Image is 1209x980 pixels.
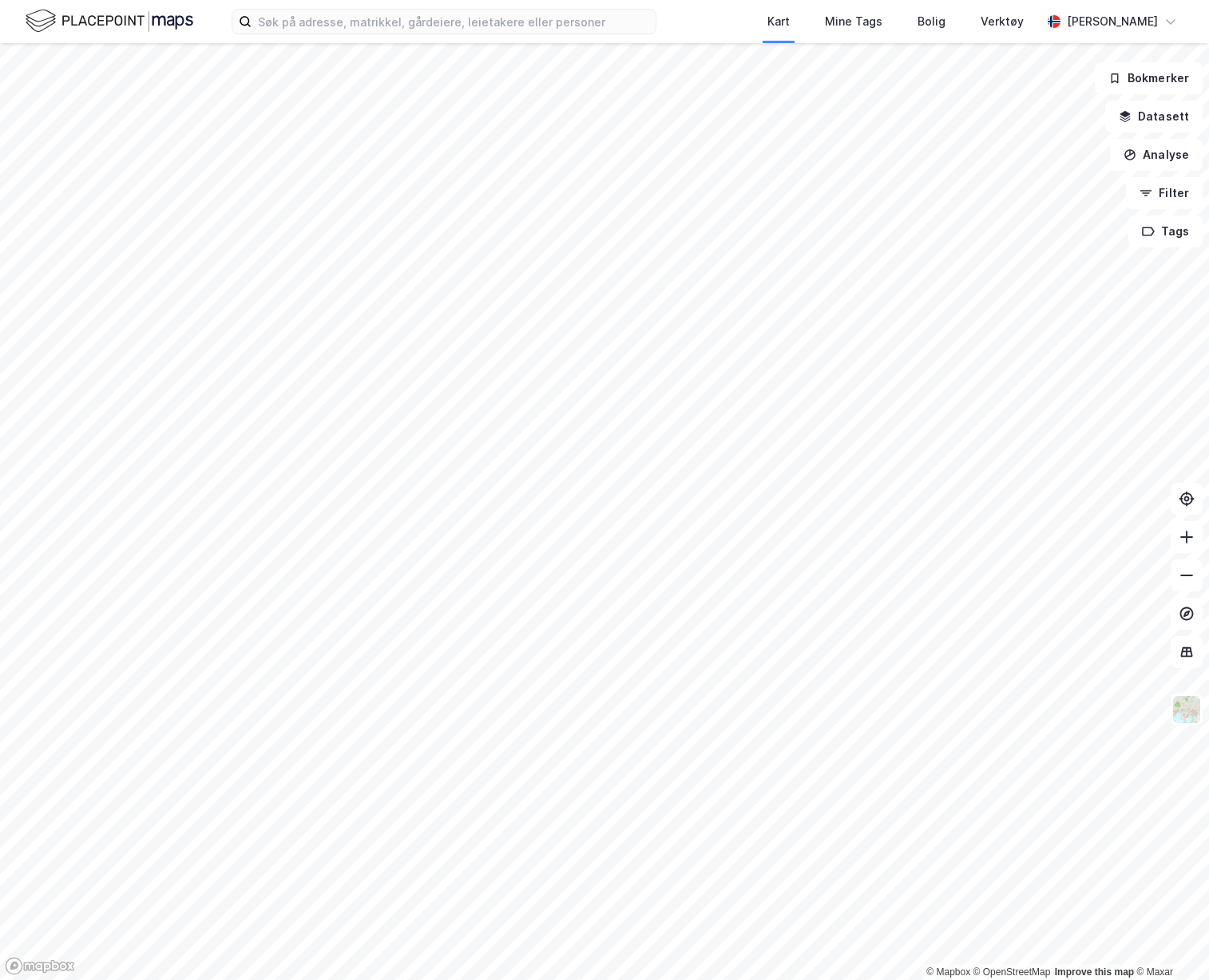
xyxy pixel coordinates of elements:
[825,12,882,31] div: Mine Tags
[252,10,656,34] input: Søk på adresse, matrikkel, gårdeiere, leietakere eller personer
[981,12,1024,31] div: Verktøy
[918,12,945,31] div: Bolig
[1129,903,1209,980] iframe: Chat Widget
[767,12,790,31] div: Kart
[1067,12,1158,31] div: [PERSON_NAME]
[26,7,193,35] img: logo.f888ab2527a4732fd821a326f86c7f29.svg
